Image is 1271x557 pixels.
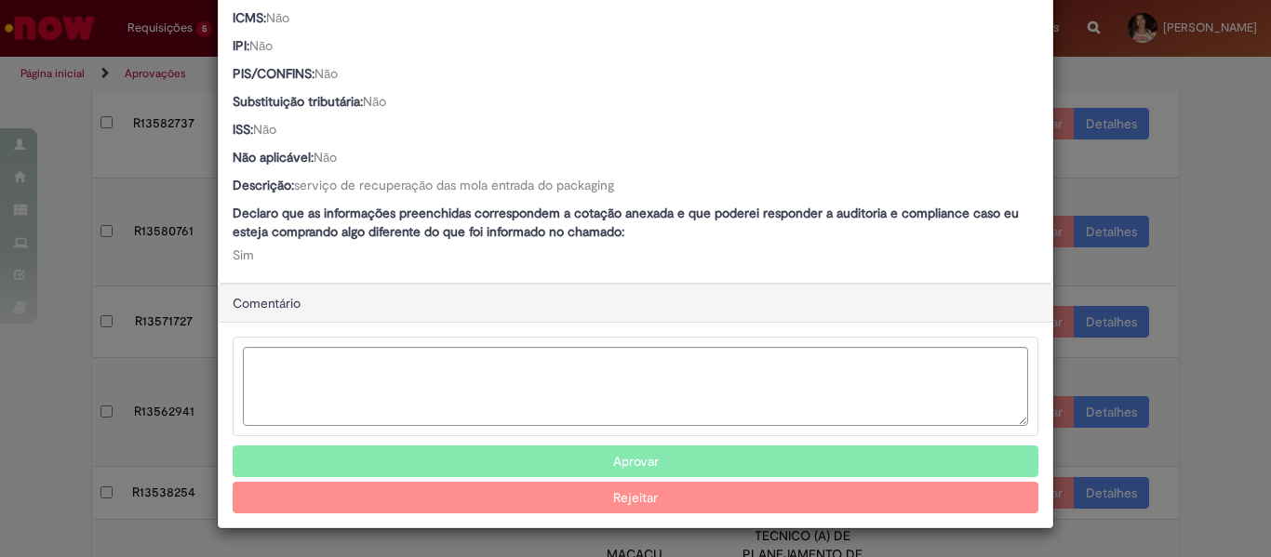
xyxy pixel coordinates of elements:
[233,445,1038,477] button: Aprovar
[233,295,301,312] span: Comentário
[249,37,273,54] span: Não
[233,149,314,166] b: Não aplicável:
[253,121,276,138] span: Não
[233,93,363,110] b: Substituição tributária:
[314,149,337,166] span: Não
[233,482,1038,513] button: Rejeitar
[233,177,294,193] b: Descrição:
[233,246,254,263] span: Sim
[314,65,338,82] span: Não
[363,93,386,110] span: Não
[233,121,253,138] b: ISS:
[233,37,249,54] b: IPI:
[233,205,1019,240] b: Declaro que as informações preenchidas correspondem a cotação anexada e que poderei responder a a...
[233,65,314,82] b: PIS/CONFINS:
[294,177,614,193] span: serviço de recuperação das mola entrada do packaging
[233,9,266,26] b: ICMS:
[266,9,289,26] span: Não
